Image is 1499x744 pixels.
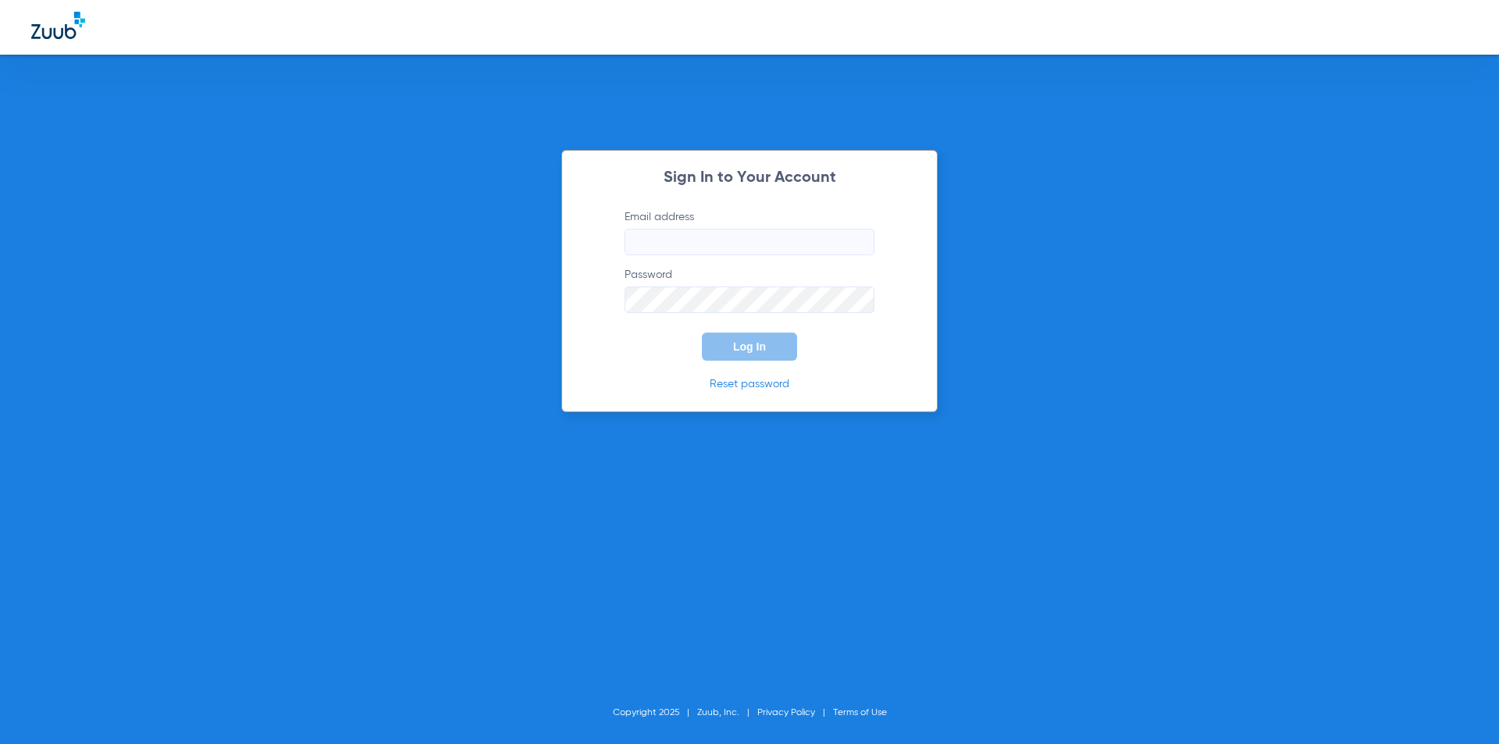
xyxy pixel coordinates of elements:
[710,379,789,390] a: Reset password
[613,705,697,721] li: Copyright 2025
[733,340,766,353] span: Log In
[702,333,797,361] button: Log In
[625,229,874,255] input: Email address
[757,708,815,717] a: Privacy Policy
[601,170,898,186] h2: Sign In to Your Account
[697,705,757,721] li: Zuub, Inc.
[833,708,887,717] a: Terms of Use
[625,209,874,255] label: Email address
[625,287,874,313] input: Password
[31,12,85,39] img: Zuub Logo
[625,267,874,313] label: Password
